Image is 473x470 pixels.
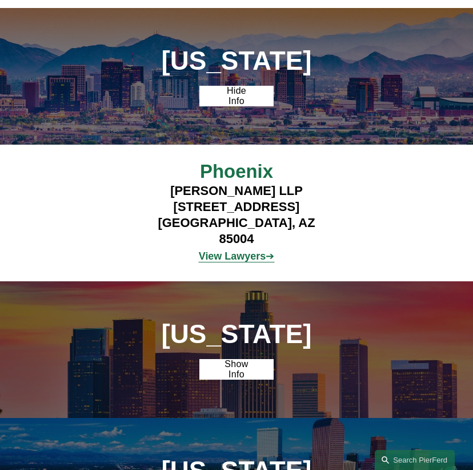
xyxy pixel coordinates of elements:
[199,86,274,106] a: Hide Info
[144,183,329,246] h4: [PERSON_NAME] LLP [STREET_ADDRESS] [GEOGRAPHIC_DATA], AZ 85004
[144,320,329,349] h1: [US_STATE]
[199,359,274,380] a: Show Info
[266,250,274,262] a: ➔
[199,250,266,262] a: View Lawyers
[200,161,273,182] span: Phoenix
[144,46,329,76] h1: [US_STATE]
[375,450,455,470] a: Search this site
